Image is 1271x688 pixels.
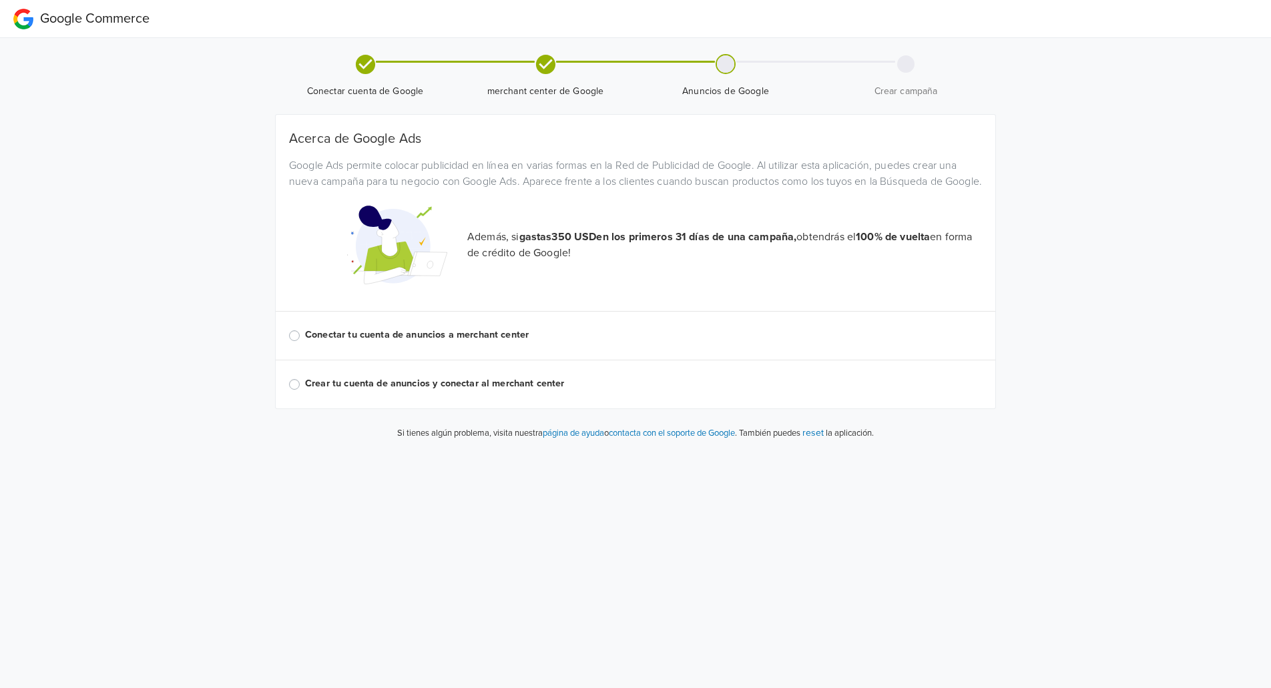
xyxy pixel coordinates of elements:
a: contacta con el soporte de Google [609,428,735,438]
p: Además, si obtendrás el en forma de crédito de Google! [467,229,982,261]
span: Conectar cuenta de Google [280,85,450,98]
img: Google Promotional Codes [347,195,447,295]
strong: 100% de vuelta [856,230,930,244]
span: merchant center de Google [461,85,630,98]
label: Conectar tu cuenta de anuncios a merchant center [305,328,982,342]
span: Google Commerce [40,11,150,27]
p: Si tienes algún problema, visita nuestra o . [397,427,737,440]
h5: Acerca de Google Ads [289,131,982,147]
div: Google Ads permite colocar publicidad en línea en varias formas en la Red de Publicidad de Google... [279,157,992,190]
span: Anuncios de Google [641,85,810,98]
span: Crear campaña [821,85,991,98]
p: También puedes la aplicación. [737,425,874,440]
button: reset [802,425,824,440]
a: página de ayuda [543,428,604,438]
strong: gastas 350 USD en los primeros 31 días de una campaña, [519,230,797,244]
label: Crear tu cuenta de anuncios y conectar al merchant center [305,376,982,391]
